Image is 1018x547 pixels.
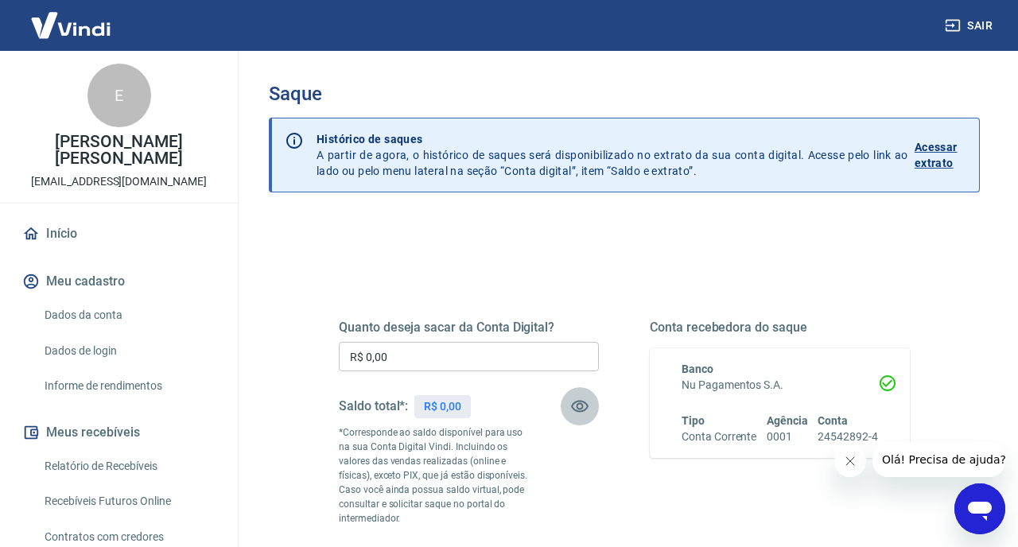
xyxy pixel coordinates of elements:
[682,429,756,445] h6: Conta Corrente
[818,414,848,427] span: Conta
[818,429,878,445] h6: 24542892-4
[38,450,219,483] a: Relatório de Recebíveis
[339,398,408,414] h5: Saldo total*:
[872,442,1005,477] iframe: Mensagem da empresa
[38,370,219,402] a: Informe de rendimentos
[339,320,599,336] h5: Quanto deseja sacar da Conta Digital?
[19,415,219,450] button: Meus recebíveis
[317,131,908,179] p: A partir de agora, o histórico de saques será disponibilizado no extrato da sua conta digital. Ac...
[269,83,980,105] h3: Saque
[339,425,534,526] p: *Corresponde ao saldo disponível para uso na sua Conta Digital Vindi. Incluindo os valores das ve...
[19,216,219,251] a: Início
[682,414,705,427] span: Tipo
[31,173,207,190] p: [EMAIL_ADDRESS][DOMAIN_NAME]
[87,64,151,127] div: E
[38,335,219,367] a: Dados de login
[767,414,808,427] span: Agência
[682,363,713,375] span: Banco
[13,134,225,167] p: [PERSON_NAME] [PERSON_NAME]
[682,377,878,394] h6: Nu Pagamentos S.A.
[10,11,134,24] span: Olá! Precisa de ajuda?
[38,299,219,332] a: Dados da conta
[19,264,219,299] button: Meu cadastro
[38,485,219,518] a: Recebíveis Futuros Online
[954,483,1005,534] iframe: Botão para abrir a janela de mensagens
[767,429,808,445] h6: 0001
[915,139,966,171] p: Acessar extrato
[650,320,910,336] h5: Conta recebedora do saque
[915,131,966,179] a: Acessar extrato
[834,445,866,477] iframe: Fechar mensagem
[424,398,461,415] p: R$ 0,00
[317,131,908,147] p: Histórico de saques
[942,11,999,41] button: Sair
[19,1,122,49] img: Vindi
